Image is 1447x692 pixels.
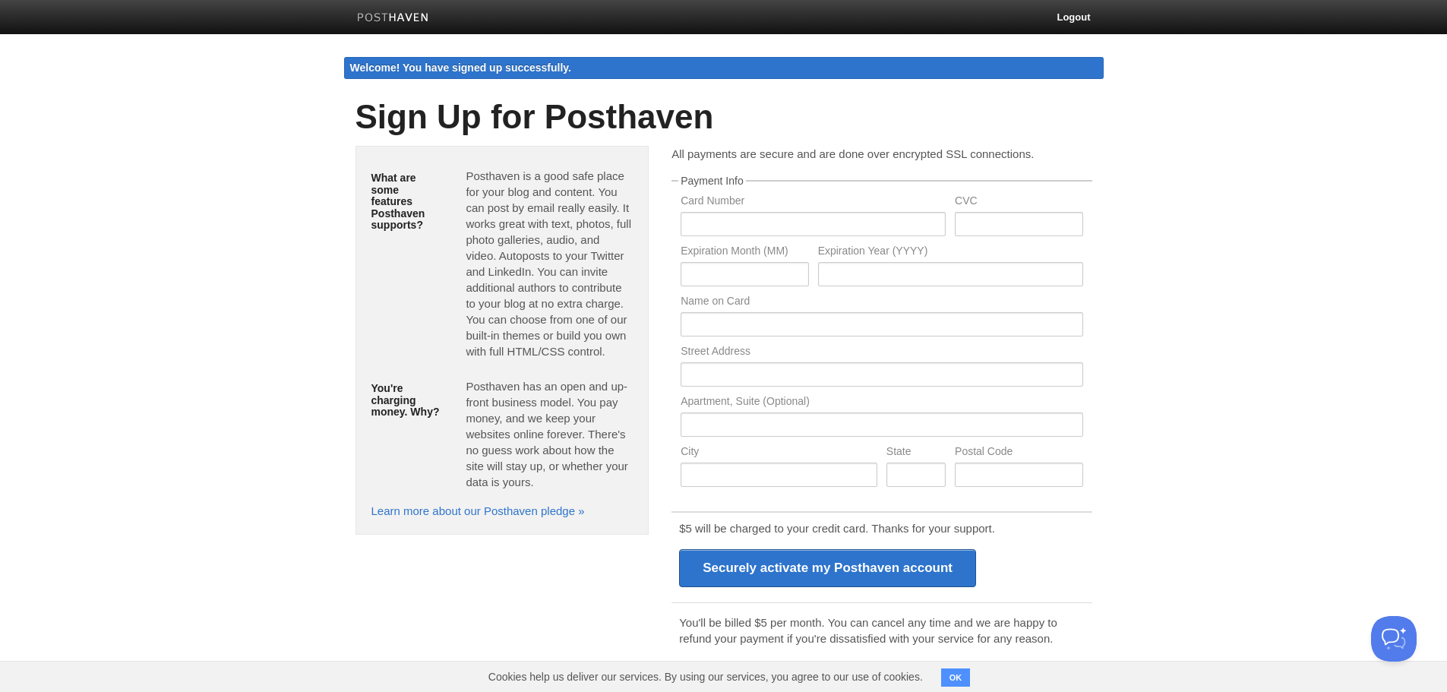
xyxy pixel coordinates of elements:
label: CVC [955,195,1082,210]
p: $5 will be charged to your credit card. Thanks for your support. [679,520,1084,536]
legend: Payment Info [678,175,746,186]
p: Posthaven is a good safe place for your blog and content. You can post by email really easily. It... [466,168,633,359]
label: Expiration Month (MM) [681,245,808,260]
input: Securely activate my Posthaven account [679,549,976,587]
span: Cookies help us deliver our services. By using our services, you agree to our use of cookies. [473,662,938,692]
label: Apartment, Suite (Optional) [681,396,1082,410]
img: Posthaven-bar [357,13,429,24]
label: Expiration Year (YYYY) [818,245,1083,260]
button: OK [941,668,971,687]
label: Card Number [681,195,946,210]
p: Posthaven has an open and up-front business model. You pay money, and we keep your websites onlin... [466,378,633,490]
iframe: Help Scout Beacon - Open [1371,616,1417,662]
p: All payments are secure and are done over encrypted SSL connections. [671,146,1092,162]
h1: Sign Up for Posthaven [355,99,1092,135]
p: You'll be billed $5 per month. You can cancel any time and we are happy to refund your payment if... [679,615,1084,646]
label: State [886,446,946,460]
h5: What are some features Posthaven supports? [371,172,444,231]
a: Learn more about our Posthaven pledge » [371,504,585,517]
label: City [681,446,877,460]
h5: You're charging money. Why? [371,383,444,418]
label: Postal Code [955,446,1082,460]
div: Welcome! You have signed up successfully. [344,57,1104,79]
label: Street Address [681,346,1082,360]
label: Name on Card [681,295,1082,310]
